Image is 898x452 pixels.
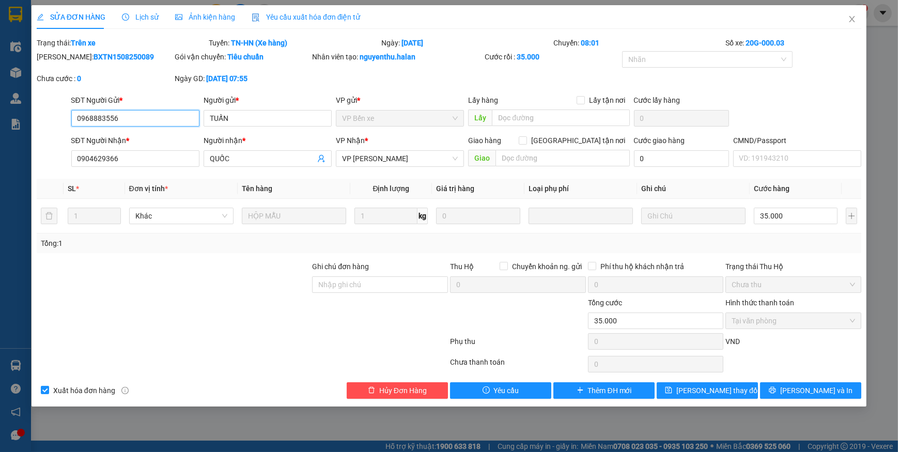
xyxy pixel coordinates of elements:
[754,184,789,193] span: Cước hàng
[450,382,551,399] button: exclamation-circleYêu cầu
[552,37,724,49] div: Chuyến:
[725,337,740,346] span: VND
[524,179,637,199] th: Loại phụ phí
[468,110,492,126] span: Lấy
[231,39,287,47] b: TN-HN (Xe hàng)
[450,262,474,271] span: Thu Hộ
[360,53,415,61] b: nguyenthu.halan
[49,385,119,396] span: Xuất hóa đơn hàng
[121,387,129,394] span: info-circle
[634,136,685,145] label: Cước giao hàng
[492,110,629,126] input: Dọc đường
[129,184,168,193] span: Đơn vị tính
[312,276,448,293] input: Ghi chú đơn hàng
[401,39,423,47] b: [DATE]
[204,135,332,146] div: Người nhận
[227,53,264,61] b: Tiêu chuẩn
[588,385,632,396] span: Thêm ĐH mới
[496,150,629,166] input: Dọc đường
[373,184,409,193] span: Định lượng
[494,385,519,396] span: Yêu cầu
[641,208,746,224] input: Ghi Chú
[242,184,272,193] span: Tên hàng
[468,96,498,104] span: Lấy hàng
[553,382,655,399] button: plusThêm ĐH mới
[379,385,427,396] span: Hủy Đơn Hàng
[71,95,199,106] div: SĐT Người Gửi
[634,110,729,127] input: Cước lấy hàng
[746,39,784,47] b: 20G-000.03
[94,53,154,61] b: BXTN1508250089
[242,208,346,224] input: VD: Bàn, Ghế
[436,184,474,193] span: Giá trị hàng
[252,13,260,22] img: icon
[71,135,199,146] div: SĐT Người Nhận
[37,13,105,21] span: SỬA ĐƠN HÀNG
[725,299,794,307] label: Hình thức thanh toán
[252,13,361,21] span: Yêu cầu xuất hóa đơn điện tử
[41,238,347,249] div: Tổng: 1
[68,184,76,193] span: SL
[436,208,520,224] input: 0
[336,95,464,106] div: VP gửi
[175,13,235,21] span: Ảnh kiện hàng
[417,208,428,224] span: kg
[468,136,501,145] span: Giao hàng
[71,39,96,47] b: Trên xe
[588,299,622,307] span: Tổng cước
[449,356,587,375] div: Chưa thanh toán
[724,37,862,49] div: Số xe:
[312,262,369,271] label: Ghi chú đơn hàng
[175,73,311,84] div: Ngày GD:
[732,313,855,329] span: Tại văn phòng
[733,135,861,146] div: CMND/Passport
[317,154,326,163] span: user-add
[585,95,630,106] span: Lấy tận nơi
[37,73,173,84] div: Chưa cước :
[769,386,776,395] span: printer
[336,136,365,145] span: VP Nhận
[36,37,208,49] div: Trạng thái:
[342,151,458,166] span: VP Nguyễn Trãi
[122,13,159,21] span: Lịch sử
[206,74,248,83] b: [DATE] 07:55
[596,261,688,272] span: Phí thu hộ khách nhận trả
[577,386,584,395] span: plus
[838,5,866,34] button: Close
[725,261,861,272] div: Trạng thái Thu Hộ
[208,37,380,49] div: Tuyến:
[517,53,539,61] b: 35.000
[175,13,182,21] span: picture
[760,382,861,399] button: printer[PERSON_NAME] và In
[780,385,853,396] span: [PERSON_NAME] và In
[676,385,759,396] span: [PERSON_NAME] thay đổi
[204,95,332,106] div: Người gửi
[848,15,856,23] span: close
[380,37,552,49] div: Ngày:
[122,13,129,21] span: clock-circle
[483,386,490,395] span: exclamation-circle
[508,261,586,272] span: Chuyển khoản ng. gửi
[37,51,173,63] div: [PERSON_NAME]:
[485,51,621,63] div: Cước rồi :
[468,150,496,166] span: Giao
[77,74,81,83] b: 0
[637,179,750,199] th: Ghi chú
[368,386,375,395] span: delete
[449,336,587,354] div: Phụ thu
[41,208,57,224] button: delete
[581,39,599,47] b: 08:01
[37,13,44,21] span: edit
[175,51,311,63] div: Gói vận chuyển:
[846,208,857,224] button: plus
[657,382,758,399] button: save[PERSON_NAME] thay đổi
[135,208,227,224] span: Khác
[732,277,855,292] span: Chưa thu
[527,135,630,146] span: [GEOGRAPHIC_DATA] tận nơi
[634,150,729,167] input: Cước giao hàng
[634,96,680,104] label: Cước lấy hàng
[347,382,448,399] button: deleteHủy Đơn Hàng
[342,111,458,126] span: VP Bến xe
[665,386,672,395] span: save
[312,51,482,63] div: Nhân viên tạo:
